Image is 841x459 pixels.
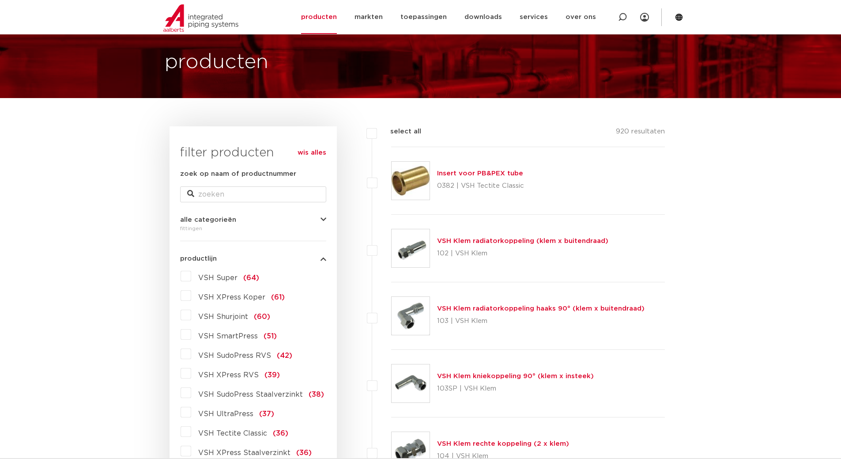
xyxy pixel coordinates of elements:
[437,238,608,244] a: VSH Klem radiatorkoppeling (klem x buitendraad)
[180,216,326,223] button: alle categorieën
[264,372,280,379] span: (39)
[198,372,259,379] span: VSH XPress RVS
[198,274,238,281] span: VSH Super
[243,274,259,281] span: (64)
[180,216,236,223] span: alle categorieën
[616,126,665,140] p: 920 resultaten
[437,170,523,177] a: Insert voor PB&PEX tube
[198,391,303,398] span: VSH SudoPress Staalverzinkt
[296,449,312,456] span: (36)
[273,430,288,437] span: (36)
[198,333,258,340] span: VSH SmartPress
[198,430,267,437] span: VSH Tectite Classic
[165,48,268,76] h1: producten
[437,373,594,379] a: VSH Klem kniekoppeling 90° (klem x insteek)
[180,255,326,262] button: productlijn
[198,410,253,417] span: VSH UltraPress
[198,352,271,359] span: VSH SudoPress RVS
[180,223,326,234] div: fittingen
[198,294,265,301] span: VSH XPress Koper
[264,333,277,340] span: (51)
[392,297,430,335] img: Thumbnail for VSH Klem radiatorkoppeling haaks 90° (klem x buitendraad)
[437,305,645,312] a: VSH Klem radiatorkoppeling haaks 90° (klem x buitendraad)
[309,391,324,398] span: (38)
[392,162,430,200] img: Thumbnail for Insert voor PB&PEX tube
[298,148,326,158] a: wis alles
[180,169,296,179] label: zoek op naam of productnummer
[180,255,217,262] span: productlijn
[180,144,326,162] h3: filter producten
[437,382,594,396] p: 103SP | VSH Klem
[277,352,292,359] span: (42)
[254,313,270,320] span: (60)
[437,314,645,328] p: 103 | VSH Klem
[271,294,285,301] span: (61)
[377,126,421,137] label: select all
[198,313,248,320] span: VSH Shurjoint
[180,186,326,202] input: zoeken
[198,449,290,456] span: VSH XPress Staalverzinkt
[437,179,524,193] p: 0382 | VSH Tectite Classic
[437,247,608,261] p: 102 | VSH Klem
[437,440,569,447] a: VSH Klem rechte koppeling (2 x klem)
[259,410,274,417] span: (37)
[392,364,430,402] img: Thumbnail for VSH Klem kniekoppeling 90° (klem x insteek)
[392,229,430,267] img: Thumbnail for VSH Klem radiatorkoppeling (klem x buitendraad)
